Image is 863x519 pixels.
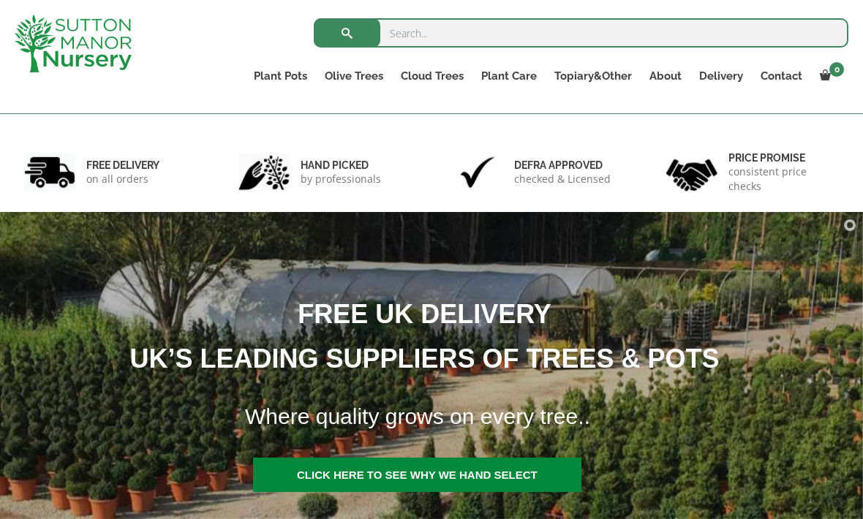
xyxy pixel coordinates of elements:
[24,154,75,191] img: 1.jpg
[314,18,848,48] input: Search...
[245,66,316,86] a: Plant Pots
[301,159,381,172] h6: hand picked
[752,66,811,86] a: Contact
[829,62,844,77] span: 0
[690,66,752,86] a: Delivery
[666,150,717,194] img: 4.jpg
[452,154,503,191] img: 3.jpg
[392,66,472,86] a: Cloud Trees
[86,159,159,172] h6: FREE DELIVERY
[238,154,290,191] img: 2.jpg
[641,66,690,86] a: About
[514,172,611,186] p: checked & Licensed
[316,66,392,86] a: Olive Trees
[86,172,159,186] p: on all orders
[472,66,546,86] a: Plant Care
[15,15,132,72] img: logo
[811,66,848,86] a: 0
[514,159,611,172] h6: Defra approved
[728,151,840,164] h6: Price promise
[301,172,381,186] p: by professionals
[728,164,840,194] p: consistent price checks
[546,66,641,86] a: Topiary&Other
